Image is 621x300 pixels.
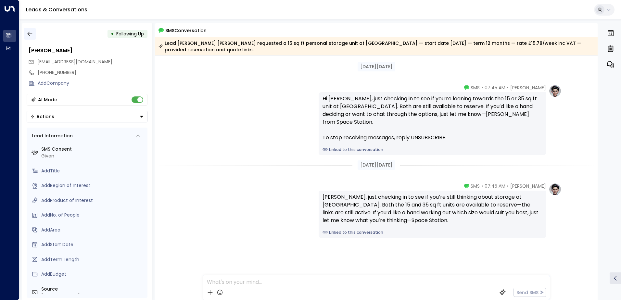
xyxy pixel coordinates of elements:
div: AddProduct of Interest [41,197,145,204]
div: Lead Information [30,132,73,139]
span: 07:45 AM [485,84,505,91]
div: [DATE][DATE] [358,160,395,170]
div: AddBudget [41,271,145,278]
label: SMS Consent [41,146,145,153]
a: Linked to this conversation [323,147,542,153]
div: Actions [30,114,54,119]
div: AddNo. of People [41,212,145,219]
div: AddTitle [41,168,145,174]
span: Following Up [116,31,144,37]
div: AddCompany [38,80,147,87]
div: [PERSON_NAME], just checking in to see if you’re still thinking about storage at [GEOGRAPHIC_DATA... [323,193,542,224]
div: [PERSON_NAME] [29,47,147,55]
span: • [481,183,483,189]
div: AddRegion of Interest [41,182,145,189]
span: • [507,183,509,189]
span: 07:45 AM [485,183,505,189]
div: AddArea [41,227,145,233]
div: • [111,28,114,40]
img: profile-logo.png [549,84,562,97]
div: [PHONE_NUMBER] [38,69,147,76]
a: Linked to this conversation [323,230,542,235]
span: • [507,84,509,91]
span: [PERSON_NAME] [510,84,546,91]
span: [PERSON_NAME] [510,183,546,189]
div: [DATE][DATE] [358,62,395,71]
span: [EMAIL_ADDRESS][DOMAIN_NAME] [37,58,112,65]
span: daveym195@gmail.com [37,58,112,65]
div: Hi [PERSON_NAME], just checking in to see if you’re leaning towards the 15 or 35 sq ft unit at [G... [323,95,542,142]
div: AddStart Date [41,241,145,248]
span: • [481,84,483,91]
span: SMS Conversation [165,27,207,34]
div: [PHONE_NUMBER] [41,293,145,299]
label: Source [41,286,145,293]
div: Lead [PERSON_NAME] [PERSON_NAME] requested a 15 sq ft personal storage unit at [GEOGRAPHIC_DATA] ... [158,40,594,53]
span: SMS [471,183,480,189]
div: AI Mode [38,96,57,103]
div: Given [41,153,145,159]
span: SMS [471,84,480,91]
a: Leads & Conversations [26,6,87,13]
button: Actions [27,111,147,122]
img: profile-logo.png [549,183,562,196]
div: Button group with a nested menu [27,111,147,122]
div: AddTerm Length [41,256,145,263]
